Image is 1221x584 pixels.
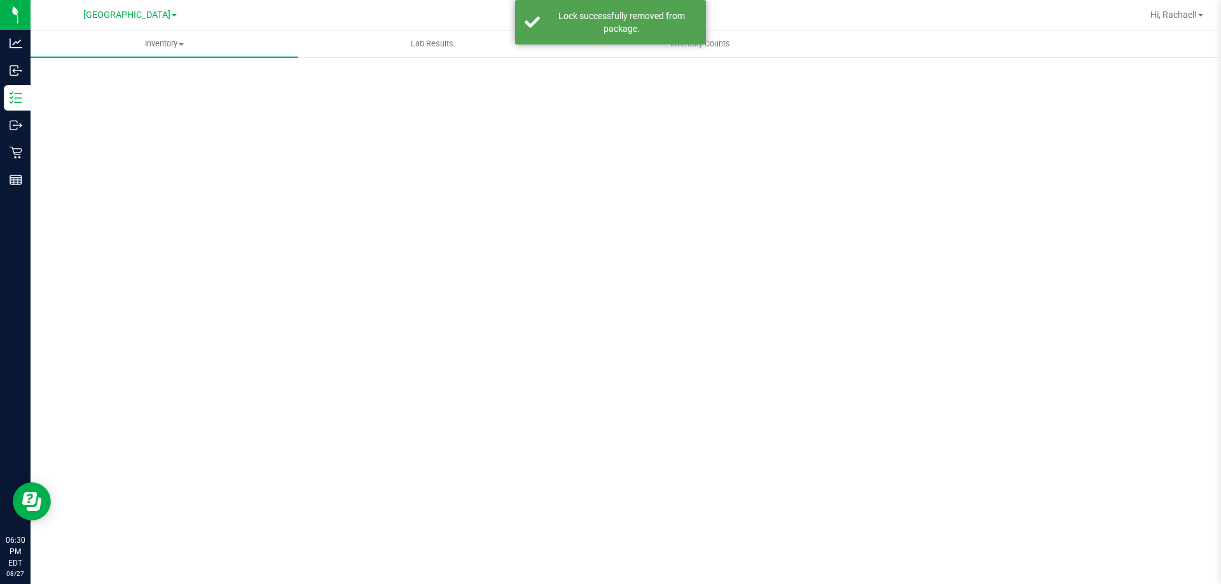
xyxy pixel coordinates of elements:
span: Inventory [31,38,298,50]
inline-svg: Outbound [10,119,22,132]
inline-svg: Inventory [10,92,22,104]
span: Lab Results [394,38,471,50]
p: 06:30 PM EDT [6,534,25,569]
a: Inventory [31,31,298,57]
p: 08/27 [6,569,25,578]
span: [GEOGRAPHIC_DATA] [83,10,170,20]
span: Hi, Rachael! [1150,10,1197,20]
inline-svg: Analytics [10,37,22,50]
div: Lock successfully removed from package. [547,10,696,35]
inline-svg: Reports [10,173,22,186]
inline-svg: Inbound [10,64,22,77]
inline-svg: Retail [10,146,22,159]
a: Lab Results [298,31,566,57]
iframe: Resource center [13,482,51,520]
